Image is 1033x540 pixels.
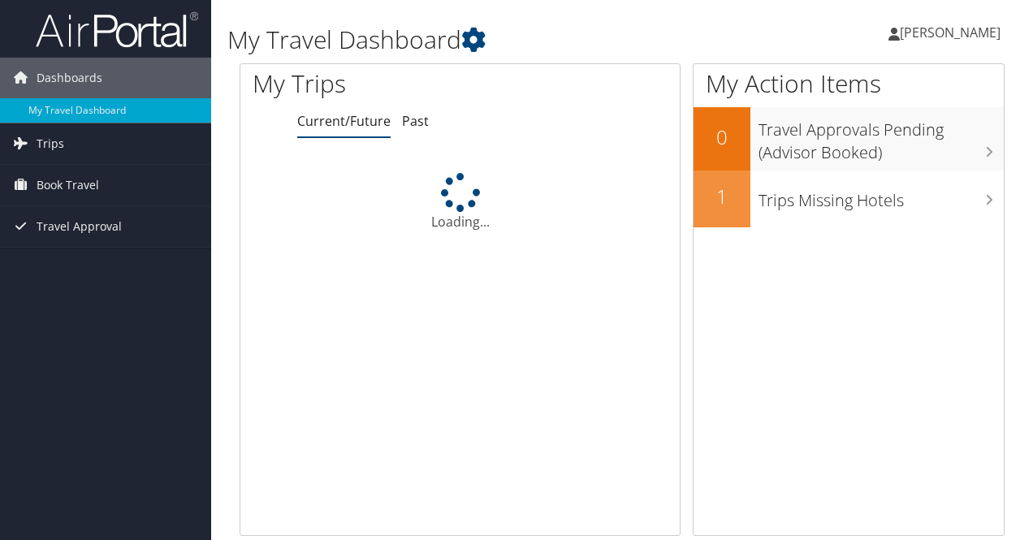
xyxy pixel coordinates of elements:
[37,206,122,247] span: Travel Approval
[402,112,429,130] a: Past
[36,11,198,49] img: airportal-logo.png
[759,181,1004,212] h3: Trips Missing Hotels
[694,183,750,210] h2: 1
[37,58,102,98] span: Dashboards
[694,123,750,151] h2: 0
[900,24,1001,41] span: [PERSON_NAME]
[240,173,680,231] div: Loading...
[297,112,391,130] a: Current/Future
[888,8,1017,57] a: [PERSON_NAME]
[253,67,485,101] h1: My Trips
[694,171,1004,227] a: 1Trips Missing Hotels
[694,67,1004,101] h1: My Action Items
[227,23,754,57] h1: My Travel Dashboard
[37,123,64,164] span: Trips
[759,110,1004,164] h3: Travel Approvals Pending (Advisor Booked)
[37,165,99,205] span: Book Travel
[694,107,1004,170] a: 0Travel Approvals Pending (Advisor Booked)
